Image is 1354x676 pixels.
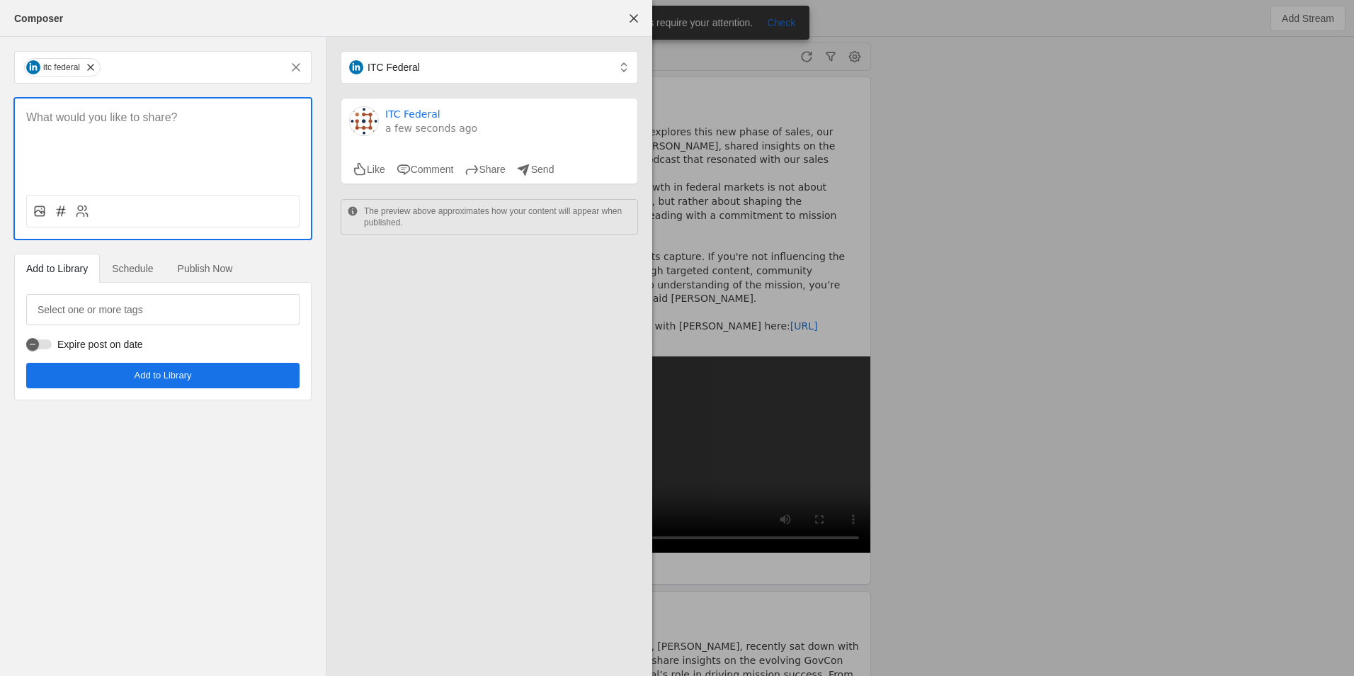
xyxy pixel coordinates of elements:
li: Send [517,162,554,176]
span: ITC Federal [368,60,420,74]
mat-label: Select one or more tags [38,301,143,318]
span: Publish Now [178,264,233,274]
span: Add to Library [26,264,88,274]
a: ITC Federal [385,107,440,121]
button: Add to Library [26,363,300,388]
li: Share [465,162,505,176]
div: itc federal [43,62,80,73]
li: Comment [397,162,454,176]
span: Add to Library [135,368,192,383]
button: Remove all [283,55,309,80]
div: Composer [14,11,63,26]
img: cache [350,107,378,135]
span: Schedule [112,264,153,274]
a: a few seconds ago [385,121,477,135]
p: The preview above approximates how your content will appear when published. [364,205,632,228]
li: Like [353,162,385,176]
label: Expire post on date [52,337,143,351]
